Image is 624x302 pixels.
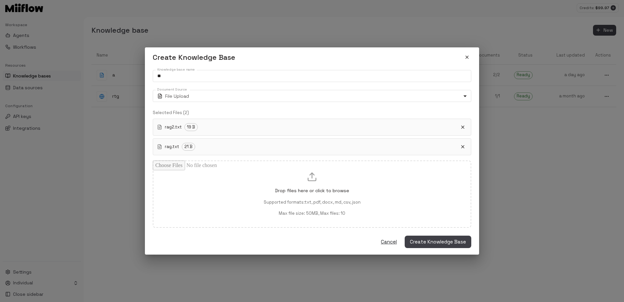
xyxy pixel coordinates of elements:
[153,160,471,228] label: Drop files here or click to browseSupported formats:txt, pdf, docx, md, csv, jsonMax file size: 5...
[405,236,471,248] button: Create Knowledge Base
[264,199,361,206] p: Supported formats: txt, pdf, docx, md, csv, json
[157,87,187,92] label: Document Source
[165,124,182,130] p: rag2.txt
[275,187,349,194] p: Drop files here or click to browse
[279,210,345,217] p: Max file size: 50MB, Max files: 10
[165,93,189,99] span: File Upload
[165,144,179,150] p: rag.txt
[153,110,471,116] p: Selected Files ( 2 )
[157,67,195,72] label: Knowledge base name
[153,53,235,62] h5: Create Knowledge Base
[185,124,197,130] span: 19 B
[378,236,399,248] button: Cancel
[182,143,195,150] span: 21 B
[463,53,471,61] button: close
[410,238,466,246] span: Create Knowledge Base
